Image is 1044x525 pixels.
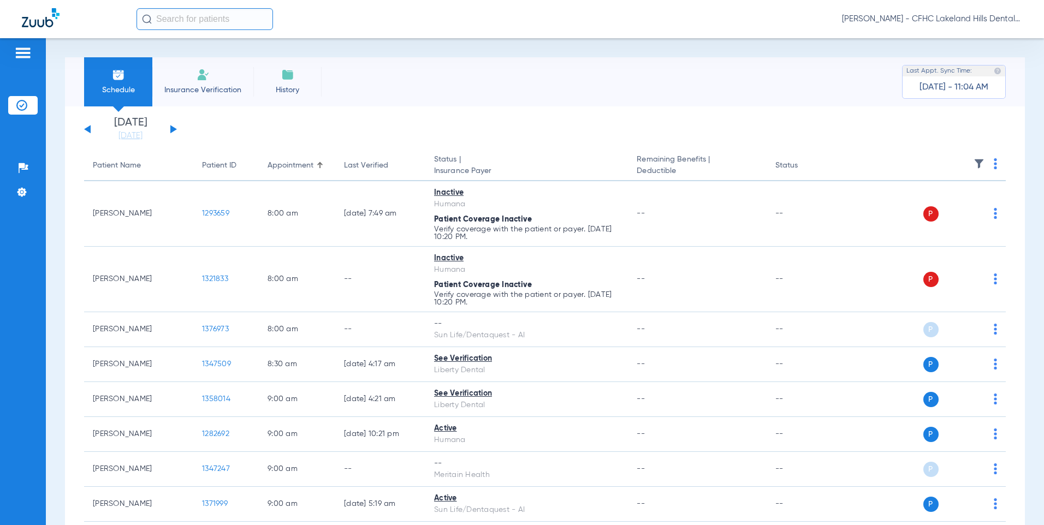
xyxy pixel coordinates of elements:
[434,216,532,223] span: Patient Coverage Inactive
[923,206,939,222] span: P
[434,253,619,264] div: Inactive
[994,324,997,335] img: group-dot-blue.svg
[434,165,619,177] span: Insurance Payer
[425,151,628,181] th: Status |
[93,160,185,171] div: Patient Name
[259,247,335,312] td: 8:00 AM
[974,158,984,169] img: filter.svg
[994,393,997,404] img: group-dot-blue.svg
[202,275,228,283] span: 1321833
[137,8,273,30] input: Search for patients
[202,160,250,171] div: Patient ID
[335,382,425,417] td: [DATE] 4:21 AM
[335,347,425,382] td: [DATE] 4:17 AM
[989,473,1044,525] iframe: Chat Widget
[434,353,619,365] div: See Verification
[994,428,997,439] img: group-dot-blue.svg
[434,330,619,341] div: Sun Life/Dentaquest - AI
[335,312,425,347] td: --
[637,210,645,217] span: --
[434,291,619,306] p: Verify coverage with the patient or payer. [DATE] 10:20 PM.
[434,365,619,376] div: Liberty Dental
[84,417,193,452] td: [PERSON_NAME]
[434,199,619,210] div: Humana
[434,264,619,276] div: Humana
[434,504,619,516] div: Sun Life/Dentaquest - AI
[767,487,840,522] td: --
[994,208,997,219] img: group-dot-blue.svg
[98,130,163,141] a: [DATE]
[259,312,335,347] td: 8:00 AM
[202,325,229,333] span: 1376973
[84,347,193,382] td: [PERSON_NAME]
[259,181,335,247] td: 8:00 AM
[434,423,619,434] div: Active
[923,497,939,512] span: P
[994,463,997,474] img: group-dot-blue.svg
[259,452,335,487] td: 9:00 AM
[142,14,152,24] img: Search Icon
[22,8,60,27] img: Zuub Logo
[84,382,193,417] td: [PERSON_NAME]
[434,281,532,289] span: Patient Coverage Inactive
[434,434,619,446] div: Humana
[202,395,230,403] span: 1358014
[335,452,425,487] td: --
[923,322,939,337] span: P
[434,318,619,330] div: --
[767,452,840,487] td: --
[434,493,619,504] div: Active
[637,360,645,368] span: --
[637,465,645,473] span: --
[434,187,619,199] div: Inactive
[767,312,840,347] td: --
[637,275,645,283] span: --
[281,68,294,81] img: History
[994,359,997,369] img: group-dot-blue.svg
[202,160,236,171] div: Patient ID
[202,465,230,473] span: 1347247
[268,160,327,171] div: Appointment
[434,225,619,241] p: Verify coverage with the patient or payer. [DATE] 10:20 PM.
[92,85,144,96] span: Schedule
[637,325,645,333] span: --
[637,395,645,403] span: --
[906,65,972,76] span: Last Appt. Sync Time:
[344,160,388,171] div: Last Verified
[434,388,619,399] div: See Verification
[259,487,335,522] td: 9:00 AM
[202,500,228,508] span: 1371999
[259,382,335,417] td: 9:00 AM
[637,165,757,177] span: Deductible
[767,417,840,452] td: --
[767,181,840,247] td: --
[923,462,939,477] span: P
[259,347,335,382] td: 8:30 AM
[994,67,1001,75] img: last sync help info
[767,247,840,312] td: --
[923,427,939,442] span: P
[637,500,645,508] span: --
[84,181,193,247] td: [PERSON_NAME]
[335,417,425,452] td: [DATE] 10:21 PM
[628,151,766,181] th: Remaining Benefits |
[84,487,193,522] td: [PERSON_NAME]
[923,272,939,287] span: P
[93,160,141,171] div: Patient Name
[202,360,231,368] span: 1347509
[637,430,645,438] span: --
[767,151,840,181] th: Status
[84,452,193,487] td: [PERSON_NAME]
[434,469,619,481] div: Meritain Health
[112,68,125,81] img: Schedule
[923,392,939,407] span: P
[197,68,210,81] img: Manual Insurance Verification
[767,382,840,417] td: --
[161,85,245,96] span: Insurance Verification
[434,399,619,411] div: Liberty Dental
[335,247,425,312] td: --
[202,210,229,217] span: 1293659
[84,247,193,312] td: [PERSON_NAME]
[268,160,313,171] div: Appointment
